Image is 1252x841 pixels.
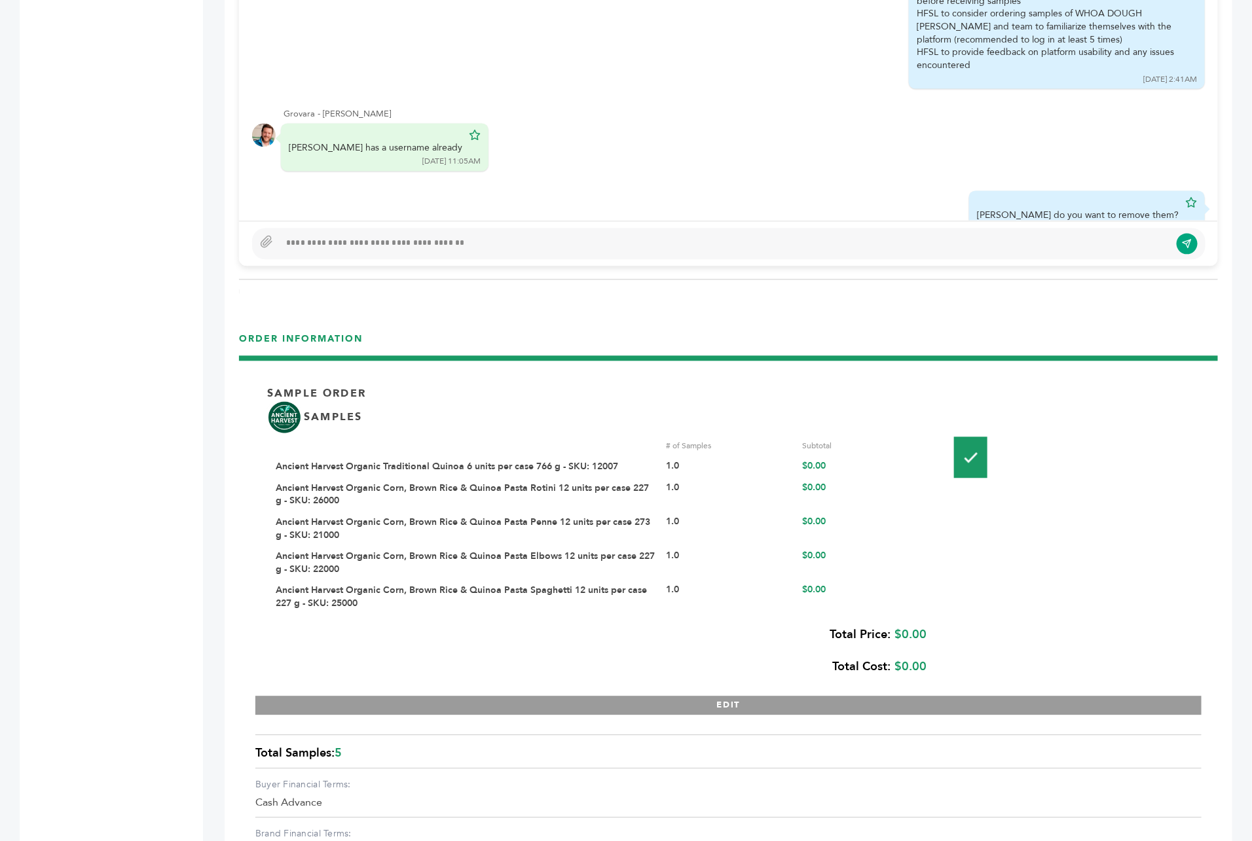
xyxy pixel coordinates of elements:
div: $0.00 [803,584,930,609]
div: # of Samples [666,440,793,452]
img: Brand Name [267,401,301,433]
span: Total Samples: [255,745,335,761]
div: Grovara - [PERSON_NAME] [284,108,1205,120]
div: 1.0 [666,482,793,507]
p: Sample Order [267,386,366,401]
div: 1.0 [666,460,793,473]
div: $0.00 [803,482,930,507]
a: Ancient Harvest Organic Corn, Brown Rice & Quinoa Pasta Spaghetti 12 units per case 227 g - SKU: ... [276,584,647,609]
span: 5 [335,745,342,761]
button: EDIT [255,696,1202,715]
h3: ORDER INFORMATION [239,332,1218,355]
div: $0.00 [803,550,930,575]
span: Cash Advance [255,795,322,810]
div: [PERSON_NAME] has a username already [289,141,462,154]
div: $0.00 [803,460,930,473]
p: SAMPLES [304,410,362,424]
div: 1.0 [666,584,793,609]
img: Pallet-Icons-01.png [954,437,987,478]
a: Ancient Harvest Organic Corn, Brown Rice & Quinoa Pasta Rotini 12 units per case 227 g - SKU: 26000 [276,482,649,507]
div: 1.0 [666,516,793,541]
b: Total Price: [830,626,891,643]
label: Brand Financial Terms: [255,827,1202,840]
a: Ancient Harvest Organic Corn, Brown Rice & Quinoa Pasta Elbows 12 units per case 227 g - SKU: 22000 [276,550,655,575]
div: $0.00 [803,516,930,541]
a: Ancient Harvest Organic Corn, Brown Rice & Quinoa Pasta Penne 12 units per case 273 g - SKU: 21000 [276,516,650,541]
div: $0.00 $0.00 [267,618,927,683]
div: [DATE] 11:05AM [422,156,481,167]
a: Ancient Harvest Organic Traditional Quinoa 6 units per case 766 g - SKU: 12007 [276,460,618,473]
label: Buyer Financial Terms: [255,778,1202,791]
div: [PERSON_NAME] do you want to remove them? [977,209,1179,222]
div: 1.0 [666,550,793,575]
div: Subtotal [803,440,930,452]
div: [DATE] 2:41AM [1143,74,1197,85]
b: Total Cost: [832,658,891,675]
